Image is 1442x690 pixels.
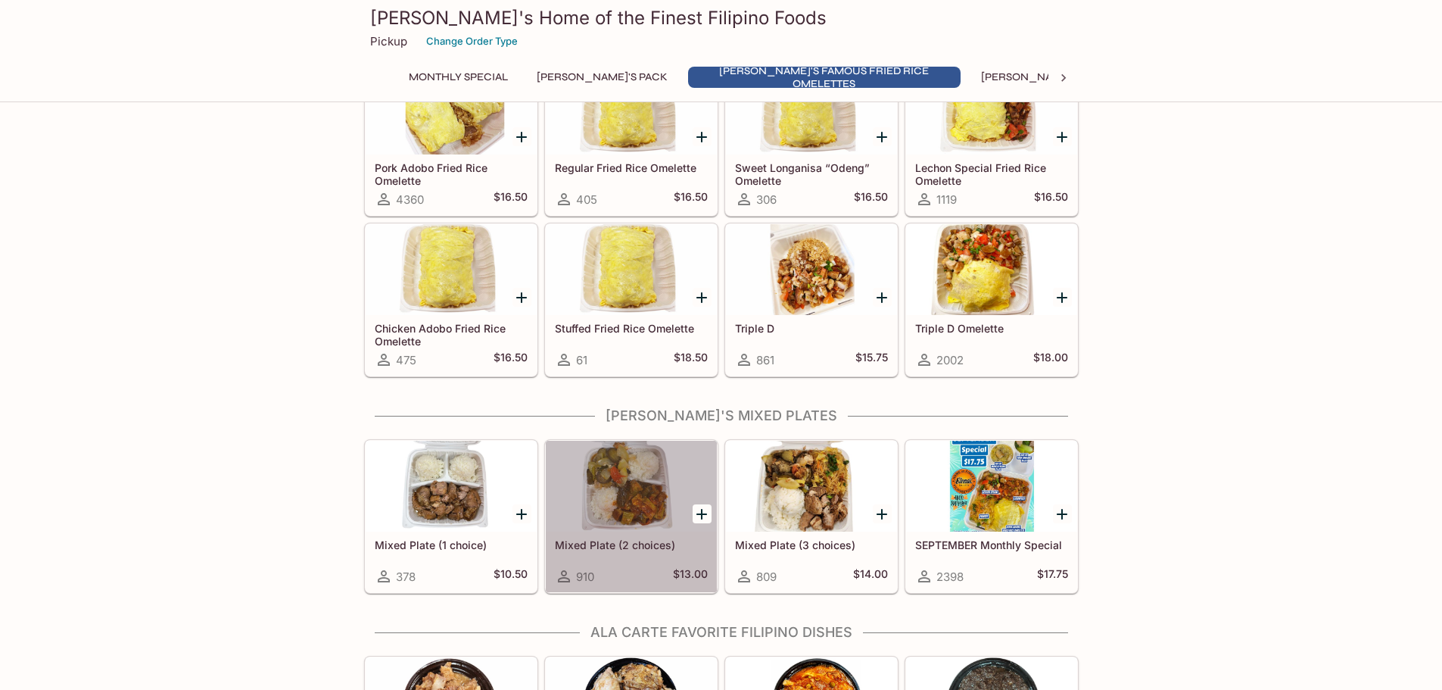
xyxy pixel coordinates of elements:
a: Regular Fried Rice Omelette405$16.50 [545,63,718,216]
a: Triple D861$15.75 [725,223,898,376]
div: Mixed Plate (2 choices) [546,441,717,532]
a: Pork Adobo Fried Rice Omelette4360$16.50 [365,63,537,216]
span: 809 [756,570,777,584]
button: Add Mixed Plate (2 choices) [693,504,712,523]
h4: Ala Carte Favorite Filipino Dishes [364,624,1079,641]
h5: $18.00 [1033,351,1068,369]
h5: $17.75 [1037,567,1068,585]
button: Add Regular Fried Rice Omelette [693,127,712,146]
h5: Triple D [735,322,888,335]
h5: SEPTEMBER Monthly Special [915,539,1068,551]
span: 2002 [936,353,964,367]
button: Add Stuffed Fried Rice Omelette [693,288,712,307]
button: [PERSON_NAME]'s Famous Fried Rice Omelettes [688,67,961,88]
button: Add SEPTEMBER Monthly Special [1053,504,1072,523]
h5: Triple D Omelette [915,322,1068,335]
button: Add Triple D Omelette [1053,288,1072,307]
a: Mixed Plate (1 choice)378$10.50 [365,440,537,593]
h3: [PERSON_NAME]'s Home of the Finest Filipino Foods [370,6,1073,30]
div: Triple D [726,224,897,315]
div: Stuffed Fried Rice Omelette [546,224,717,315]
div: Triple D Omelette [906,224,1077,315]
h5: $16.50 [494,190,528,208]
span: 1119 [936,192,957,207]
h5: $15.75 [855,351,888,369]
span: 2398 [936,570,964,584]
span: 61 [576,353,587,367]
div: Regular Fried Rice Omelette [546,64,717,155]
p: Pickup [370,34,407,48]
h5: Pork Adobo Fried Rice Omelette [375,161,528,186]
button: Add Sweet Longanisa “Odeng” Omelette [873,127,892,146]
a: Mixed Plate (2 choices)910$13.00 [545,440,718,593]
button: Change Order Type [419,30,525,53]
a: Triple D Omelette2002$18.00 [905,223,1078,376]
h5: Chicken Adobo Fried Rice Omelette [375,322,528,347]
a: Chicken Adobo Fried Rice Omelette475$16.50 [365,223,537,376]
h5: $16.50 [674,190,708,208]
div: Mixed Plate (1 choice) [366,441,537,532]
div: Mixed Plate (3 choices) [726,441,897,532]
div: Chicken Adobo Fried Rice Omelette [366,224,537,315]
button: Add Triple D [873,288,892,307]
h5: $18.50 [674,351,708,369]
h5: $13.00 [673,567,708,585]
button: Add Lechon Special Fried Rice Omelette [1053,127,1072,146]
span: 861 [756,353,774,367]
h5: $16.50 [854,190,888,208]
h4: [PERSON_NAME]'s Mixed Plates [364,407,1079,424]
h5: $10.50 [494,567,528,585]
div: Pork Adobo Fried Rice Omelette [366,64,537,155]
h5: $16.50 [494,351,528,369]
h5: Stuffed Fried Rice Omelette [555,322,708,335]
h5: Mixed Plate (2 choices) [555,539,708,551]
h5: Regular Fried Rice Omelette [555,161,708,174]
h5: Lechon Special Fried Rice Omelette [915,161,1068,186]
div: Sweet Longanisa “Odeng” Omelette [726,64,897,155]
h5: Sweet Longanisa “Odeng” Omelette [735,161,888,186]
button: Monthly Special [400,67,516,88]
button: [PERSON_NAME]'s Pack [528,67,676,88]
span: 910 [576,570,594,584]
button: Add Mixed Plate (1 choice) [512,504,531,523]
span: 306 [756,192,777,207]
span: 378 [396,570,416,584]
a: Lechon Special Fried Rice Omelette1119$16.50 [905,63,1078,216]
h5: $14.00 [853,567,888,585]
button: [PERSON_NAME]'s Mixed Plates [973,67,1166,88]
button: Add Chicken Adobo Fried Rice Omelette [512,288,531,307]
h5: Mixed Plate (3 choices) [735,539,888,551]
button: Add Pork Adobo Fried Rice Omelette [512,127,531,146]
span: 475 [396,353,416,367]
div: Lechon Special Fried Rice Omelette [906,64,1077,155]
a: Stuffed Fried Rice Omelette61$18.50 [545,223,718,376]
a: Sweet Longanisa “Odeng” Omelette306$16.50 [725,63,898,216]
a: SEPTEMBER Monthly Special2398$17.75 [905,440,1078,593]
h5: $16.50 [1034,190,1068,208]
button: Add Mixed Plate (3 choices) [873,504,892,523]
div: SEPTEMBER Monthly Special [906,441,1077,532]
a: Mixed Plate (3 choices)809$14.00 [725,440,898,593]
span: 405 [576,192,597,207]
span: 4360 [396,192,424,207]
h5: Mixed Plate (1 choice) [375,539,528,551]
